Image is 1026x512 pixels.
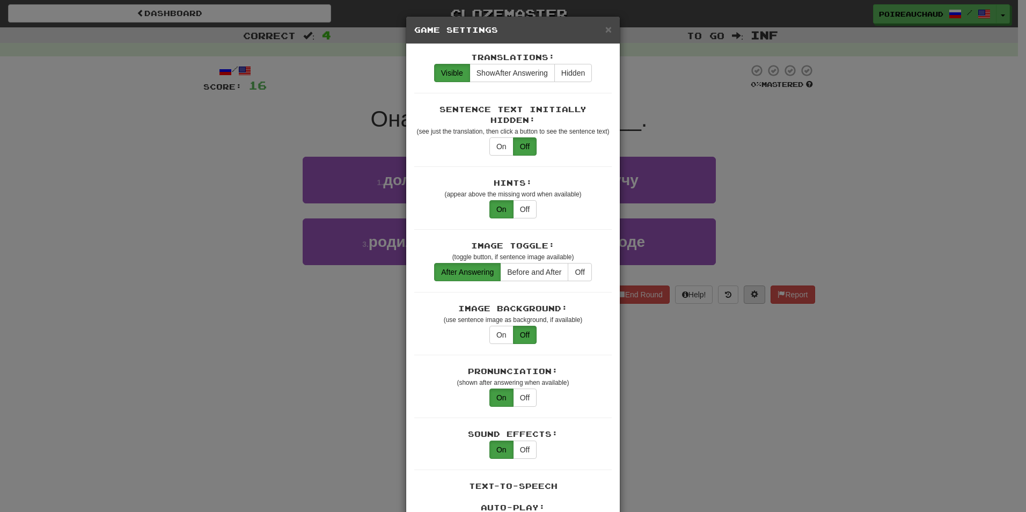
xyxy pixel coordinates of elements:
button: On [489,441,514,459]
button: On [489,137,514,156]
div: Pronunciation: [414,366,612,377]
small: (shown after answering when available) [457,379,569,386]
button: Close [605,24,612,35]
button: On [489,200,514,218]
div: Text-to-Speech [414,481,612,492]
div: translations [489,326,537,344]
div: Translations: [414,52,612,63]
div: translations [434,64,592,82]
button: Off [568,263,591,281]
button: Off [513,137,537,156]
button: Hidden [554,64,592,82]
small: (appear above the missing word when available) [444,191,581,198]
button: Off [513,441,537,459]
button: Off [513,326,537,344]
div: Hints: [414,178,612,188]
button: After Answering [434,263,501,281]
button: Off [513,389,537,407]
span: Show [477,69,495,77]
button: On [489,326,514,344]
span: After Answering [477,69,548,77]
small: (see just the translation, then click a button to see the sentence text) [417,128,610,135]
small: (toggle button, if sentence image available) [452,253,574,261]
div: Sentence Text Initially Hidden: [414,104,612,126]
button: Off [513,200,537,218]
div: Sound Effects: [414,429,612,440]
small: (use sentence image as background, if available) [444,316,582,324]
div: translations [434,263,592,281]
h5: Game Settings [414,25,612,35]
span: × [605,23,612,35]
div: Image Toggle: [414,240,612,251]
button: Before and After [500,263,568,281]
button: ShowAfter Answering [470,64,555,82]
div: Image Background: [414,303,612,314]
button: Visible [434,64,470,82]
button: On [489,389,514,407]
